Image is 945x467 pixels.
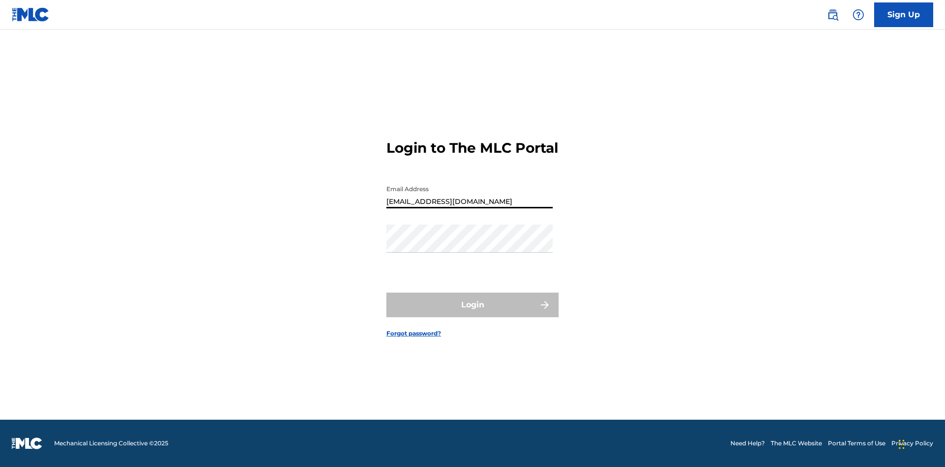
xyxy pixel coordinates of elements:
[771,439,822,448] a: The MLC Website
[874,2,933,27] a: Sign Up
[827,9,839,21] img: search
[730,439,765,448] a: Need Help?
[386,329,441,338] a: Forgot password?
[54,439,168,448] span: Mechanical Licensing Collective © 2025
[899,430,905,459] div: Drag
[849,5,868,25] div: Help
[891,439,933,448] a: Privacy Policy
[828,439,885,448] a: Portal Terms of Use
[852,9,864,21] img: help
[823,5,843,25] a: Public Search
[896,420,945,467] iframe: Chat Widget
[386,139,558,157] h3: Login to The MLC Portal
[12,7,50,22] img: MLC Logo
[12,437,42,449] img: logo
